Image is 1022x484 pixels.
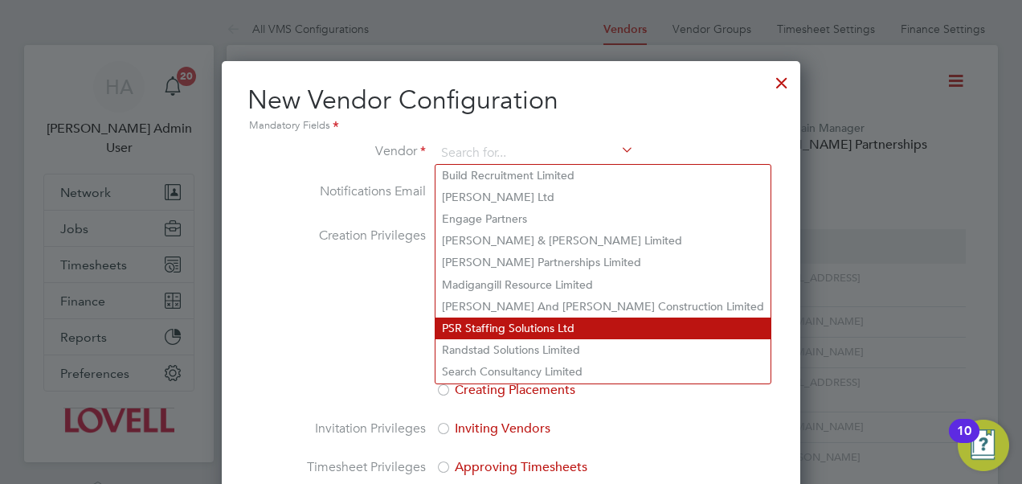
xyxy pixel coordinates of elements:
label: Notifications Email [305,182,426,207]
label: Approving Timesheets [435,457,705,477]
li: Search Consultancy Limited [435,361,771,383]
li: Madigangill Resource Limited [435,274,771,296]
label: Timesheet Privileges [305,457,426,477]
label: Inviting Vendors [435,419,705,438]
li: [PERSON_NAME] & [PERSON_NAME] Limited [435,230,771,252]
label: Vendor [305,142,426,162]
li: Build Recruitment Limited [435,165,771,187]
h2: New Vendor Configuration [247,84,775,135]
label: Creation Privileges [305,226,426,400]
label: Invitation Privileges [305,419,426,438]
div: 10 [957,431,971,452]
li: [PERSON_NAME] And [PERSON_NAME] Construction Limited [435,296,771,318]
li: [PERSON_NAME] Ltd [435,187,771,208]
li: Randstad Solutions Limited [435,339,771,361]
div: Mandatory Fields [247,117,775,135]
label: Creating Placements [435,380,705,400]
li: PSR Staffing Solutions Ltd [435,318,771,339]
input: Search for... [435,142,634,166]
li: Engage Partners [435,208,771,230]
li: [PERSON_NAME] Partnerships Limited [435,252,771,273]
button: Open Resource Center, 10 new notifications [958,420,1009,471]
